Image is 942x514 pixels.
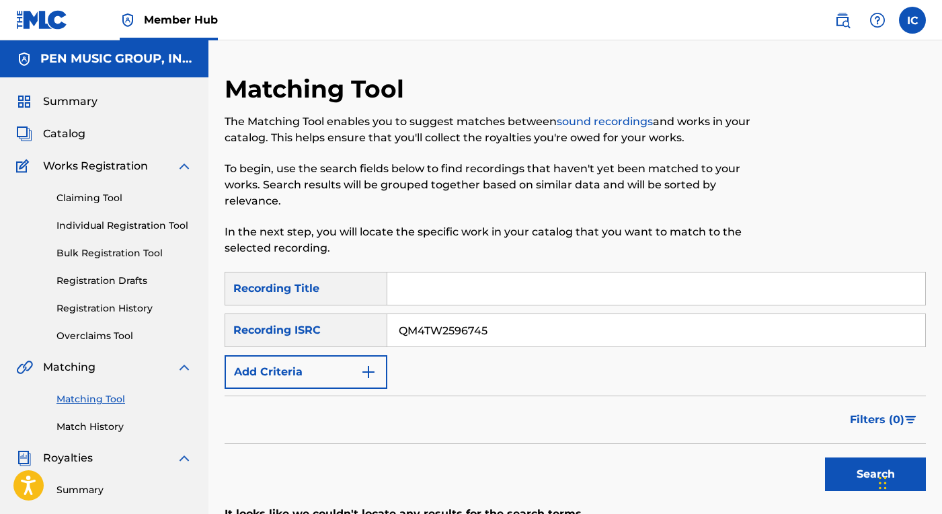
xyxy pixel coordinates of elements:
img: MLC Logo [16,10,68,30]
a: CatalogCatalog [16,126,85,142]
a: Bulk Registration Tool [56,246,192,260]
img: Works Registration [16,158,34,174]
span: Royalties [43,450,93,466]
span: Catalog [43,126,85,142]
a: Claiming Tool [56,191,192,205]
a: Overclaims Tool [56,329,192,343]
img: Catalog [16,126,32,142]
a: Match History [56,420,192,434]
a: Public Search [829,7,856,34]
a: Registration History [56,301,192,316]
a: Individual Registration Tool [56,219,192,233]
a: Matching Tool [56,392,192,406]
img: search [834,12,851,28]
img: expand [176,158,192,174]
div: User Menu [899,7,926,34]
span: Matching [43,359,95,375]
a: SummarySummary [16,94,97,110]
img: expand [176,450,192,466]
h2: Matching Tool [225,74,411,104]
img: Summary [16,94,32,110]
div: Help [864,7,891,34]
button: Filters (0) [842,403,926,437]
img: 9d2ae6d4665cec9f34b9.svg [360,364,377,380]
h5: PEN MUSIC GROUP, INC. [40,51,192,67]
img: Top Rightsholder [120,12,136,28]
a: Summary [56,483,192,497]
img: help [869,12,886,28]
button: Add Criteria [225,355,387,389]
span: Summary [43,94,97,110]
span: Filters ( 0 ) [850,412,904,428]
button: Search [825,457,926,491]
span: Member Hub [144,12,218,28]
img: Matching [16,359,33,375]
img: Accounts [16,51,32,67]
iframe: Chat Widget [875,449,942,514]
span: Works Registration [43,158,148,174]
img: Royalties [16,450,32,466]
p: In the next step, you will locate the specific work in your catalog that you want to match to the... [225,224,764,256]
img: expand [176,359,192,375]
p: The Matching Tool enables you to suggest matches between and works in your catalog. This helps en... [225,114,764,146]
p: To begin, use the search fields below to find recordings that haven't yet been matched to your wo... [225,161,764,209]
form: Search Form [225,272,926,498]
iframe: Resource Center [904,322,942,433]
div: Drag [879,463,887,503]
a: sound recordings [557,115,653,128]
a: Registration Drafts [56,274,192,288]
